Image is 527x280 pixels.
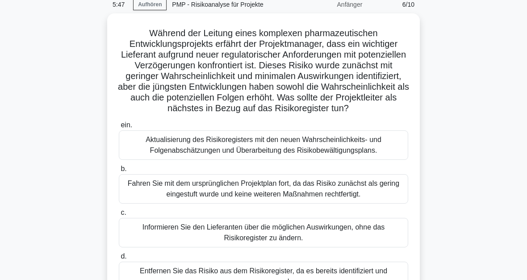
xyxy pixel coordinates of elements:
[121,209,126,216] span: c.
[119,218,408,247] div: Informieren Sie den Lieferanten über die möglichen Auswirkungen, ohne das Risikoregister zu ändern.
[121,252,126,260] span: d.
[119,174,408,204] div: Fahren Sie mit dem ursprünglichen Projektplan fort, da das Risiko zunächst als gering eingestuft ...
[119,130,408,160] div: Aktualisierung des Risikoregisters mit den neuen Wahrscheinlichkeits- und Folgenabschätzungen und...
[118,28,409,113] font: Während der Leitung eines komplexen pharmazeutischen Entwicklungsprojekts erfährt der Projektmana...
[121,165,126,172] span: b.
[121,121,132,129] span: ein.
